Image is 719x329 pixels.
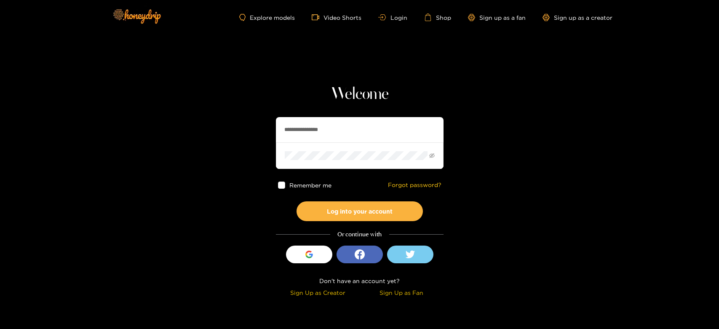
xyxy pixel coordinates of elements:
[429,153,435,158] span: eye-invisible
[289,182,331,188] span: Remember me
[276,230,444,239] div: Or continue with
[312,13,361,21] a: Video Shorts
[378,14,407,21] a: Login
[388,182,441,189] a: Forgot password?
[278,288,358,297] div: Sign Up as Creator
[362,288,441,297] div: Sign Up as Fan
[239,14,295,21] a: Explore models
[543,14,612,21] a: Sign up as a creator
[424,13,451,21] a: Shop
[312,13,323,21] span: video-camera
[276,276,444,286] div: Don't have an account yet?
[276,84,444,104] h1: Welcome
[297,201,423,221] button: Log into your account
[468,14,526,21] a: Sign up as a fan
